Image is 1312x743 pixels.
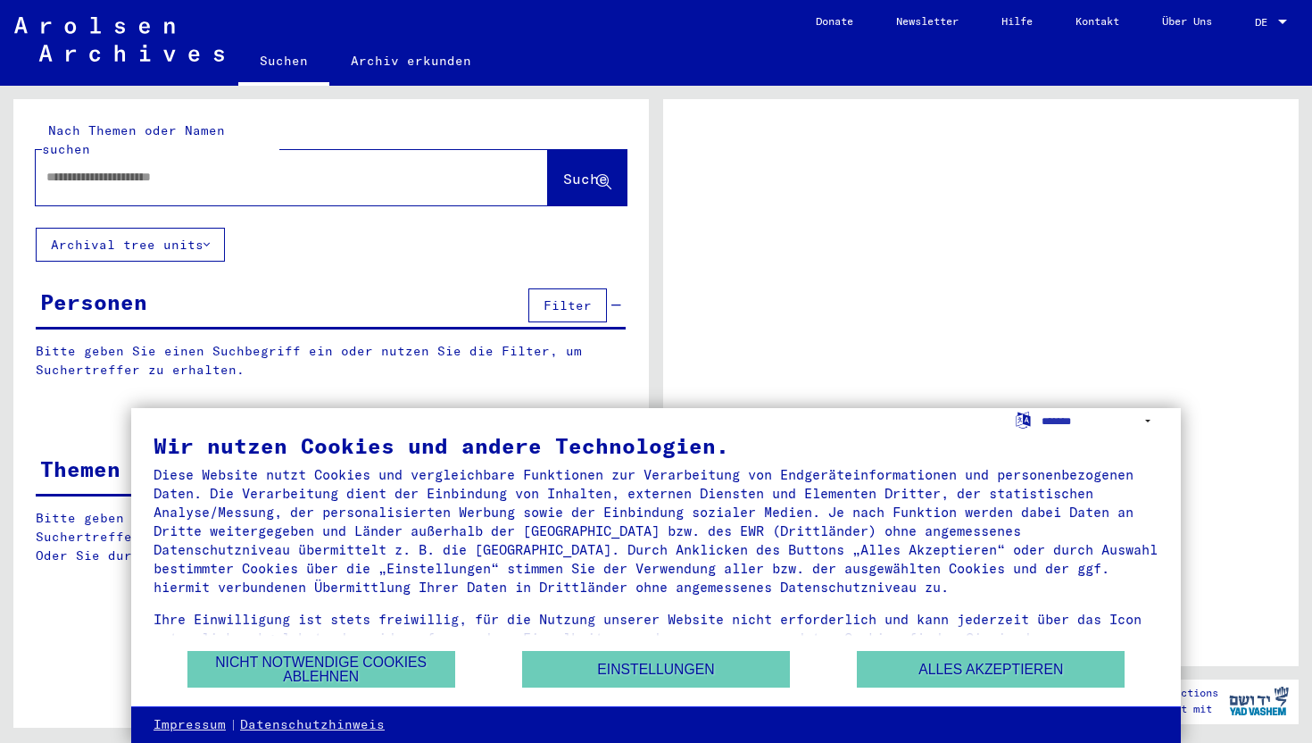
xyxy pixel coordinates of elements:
img: Arolsen_neg.svg [14,17,224,62]
button: Einstellungen [522,651,790,688]
span: DE [1255,16,1275,29]
a: Suchen [238,39,329,86]
div: Diese Website nutzt Cookies und vergleichbare Funktionen zur Verarbeitung von Endgeräteinformatio... [154,465,1158,597]
div: Themen [40,453,120,485]
button: Alles akzeptieren [857,651,1125,688]
p: Bitte geben Sie einen Suchbegriff ein oder nutzen Sie die Filter, um Suchertreffer zu erhalten. O... [36,509,627,565]
a: Impressum [154,716,226,734]
div: Ihre Einwilligung ist stets freiwillig, für die Nutzung unserer Website nicht erforderlich und ka... [154,610,1158,666]
img: yv_logo.png [1225,679,1292,723]
select: Sprache auswählen [1042,408,1158,434]
p: Bitte geben Sie einen Suchbegriff ein oder nutzen Sie die Filter, um Suchertreffer zu erhalten. [36,342,626,380]
a: Archiv erkunden [329,39,493,82]
label: Sprache auswählen [1014,411,1033,428]
button: Suche [548,150,627,205]
span: Suche [563,170,608,188]
a: Datenschutzhinweis [240,716,385,734]
span: Filter [544,297,592,313]
mat-label: Nach Themen oder Namen suchen [42,122,225,157]
button: Filter [528,288,607,322]
div: Personen [40,286,147,318]
button: Archival tree units [36,228,225,262]
button: Nicht notwendige Cookies ablehnen [187,651,455,688]
div: Wir nutzen Cookies und andere Technologien. [154,435,1158,456]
